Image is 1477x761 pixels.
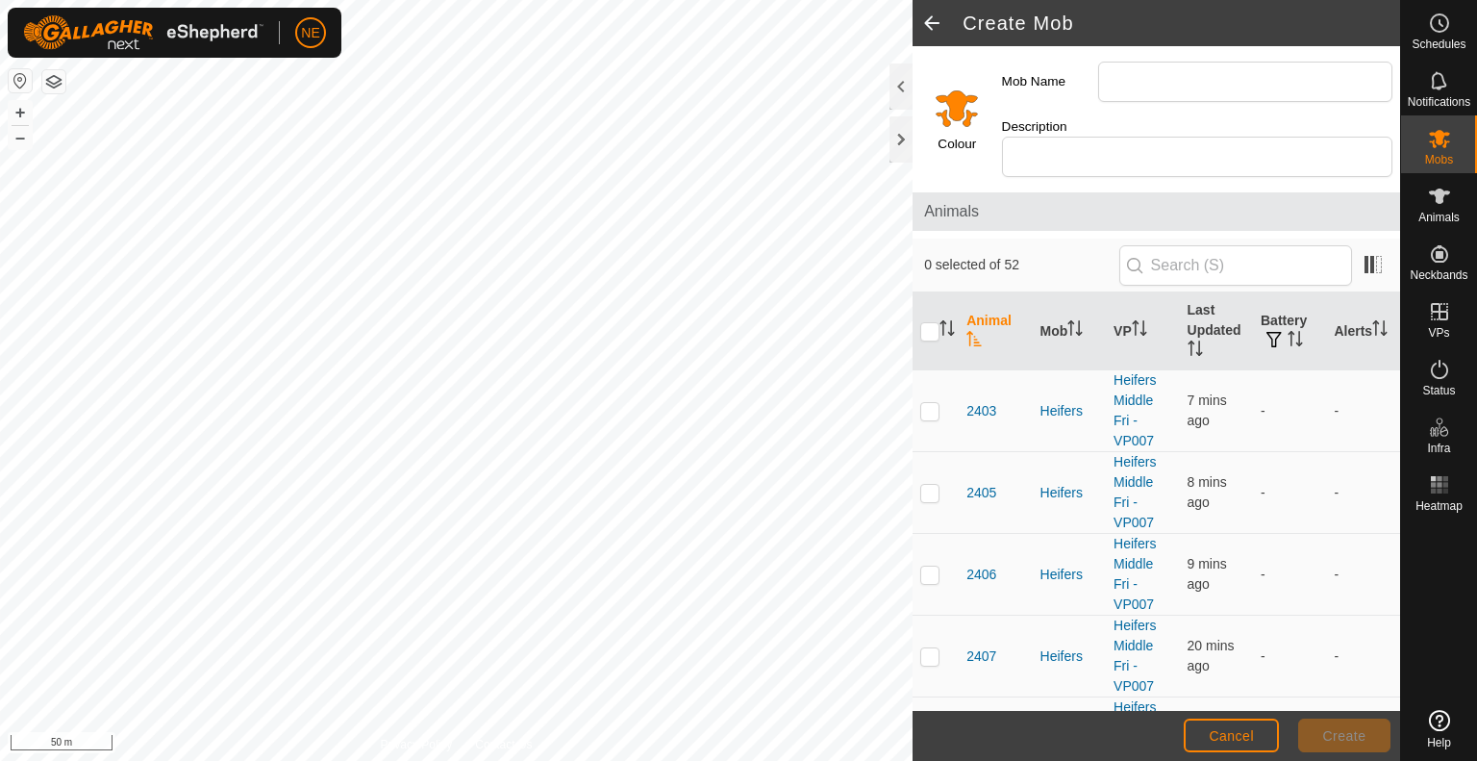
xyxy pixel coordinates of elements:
th: Animal [959,292,1032,370]
span: 2405 [966,483,996,503]
span: 2407 [966,647,996,667]
span: 2406 [966,565,996,585]
a: Contact Us [475,736,532,753]
th: Last Updated [1180,292,1253,370]
th: VP [1106,292,1179,370]
span: Notifications [1408,96,1470,108]
td: - [1326,616,1400,698]
div: Heifers [1040,401,1098,421]
td: - [1253,452,1326,534]
th: Mob [1033,292,1106,370]
span: Schedules [1412,38,1465,50]
span: Animals [1418,212,1460,223]
td: - [1253,534,1326,616]
p-sorticon: Activate to sort [1188,343,1203,359]
div: Heifers [1040,565,1098,585]
button: Map Layers [42,70,65,93]
span: Cancel [1209,728,1254,744]
h2: Create Mob [963,12,1400,35]
span: 11 Oct 2025, 7:31 am [1188,474,1227,510]
span: Heatmap [1415,500,1463,512]
span: VPs [1428,327,1449,339]
td: - [1326,370,1400,452]
button: – [9,126,32,149]
td: - [1253,370,1326,452]
span: NE [301,23,319,43]
td: - [1326,452,1400,534]
p-sorticon: Activate to sort [1372,323,1388,339]
a: Privacy Policy [381,736,453,753]
div: Heifers [1040,647,1098,667]
th: Alerts [1326,292,1400,370]
button: + [9,101,32,124]
a: Help [1401,702,1477,756]
th: Battery [1253,292,1326,370]
span: 2403 [966,401,996,421]
span: Mobs [1425,154,1453,165]
p-sorticon: Activate to sort [1132,323,1147,339]
a: Heifers Middle Fri -VP007 [1114,454,1156,530]
span: 11 Oct 2025, 7:31 am [1188,393,1227,428]
div: Heifers [1040,483,1098,503]
a: Heifers Middle Fri -VP007 [1114,536,1156,612]
p-sorticon: Activate to sort [966,334,982,349]
span: 0 selected of 52 [924,255,1118,275]
span: 11 Oct 2025, 7:18 am [1188,638,1235,673]
input: Search (S) [1119,245,1352,286]
label: Mob Name [1002,62,1098,102]
p-sorticon: Activate to sort [939,323,955,339]
button: Reset Map [9,69,32,92]
a: Heifers Middle Fri -VP007 [1114,618,1156,694]
span: Create [1323,728,1366,744]
span: Animals [924,200,1389,223]
span: 11 Oct 2025, 7:29 am [1188,556,1227,592]
span: Infra [1427,443,1450,454]
td: - [1326,534,1400,616]
button: Cancel [1184,719,1279,752]
label: Description [1002,117,1098,137]
span: Help [1427,737,1451,748]
img: Gallagher Logo [23,15,263,50]
a: Heifers Middle Fri -VP007 [1114,372,1156,448]
td: - [1253,616,1326,698]
p-sorticon: Activate to sort [1288,334,1303,349]
p-sorticon: Activate to sort [1067,323,1083,339]
span: Neckbands [1410,269,1467,281]
label: Colour [938,135,976,154]
button: Create [1298,719,1390,752]
span: Status [1422,385,1455,396]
